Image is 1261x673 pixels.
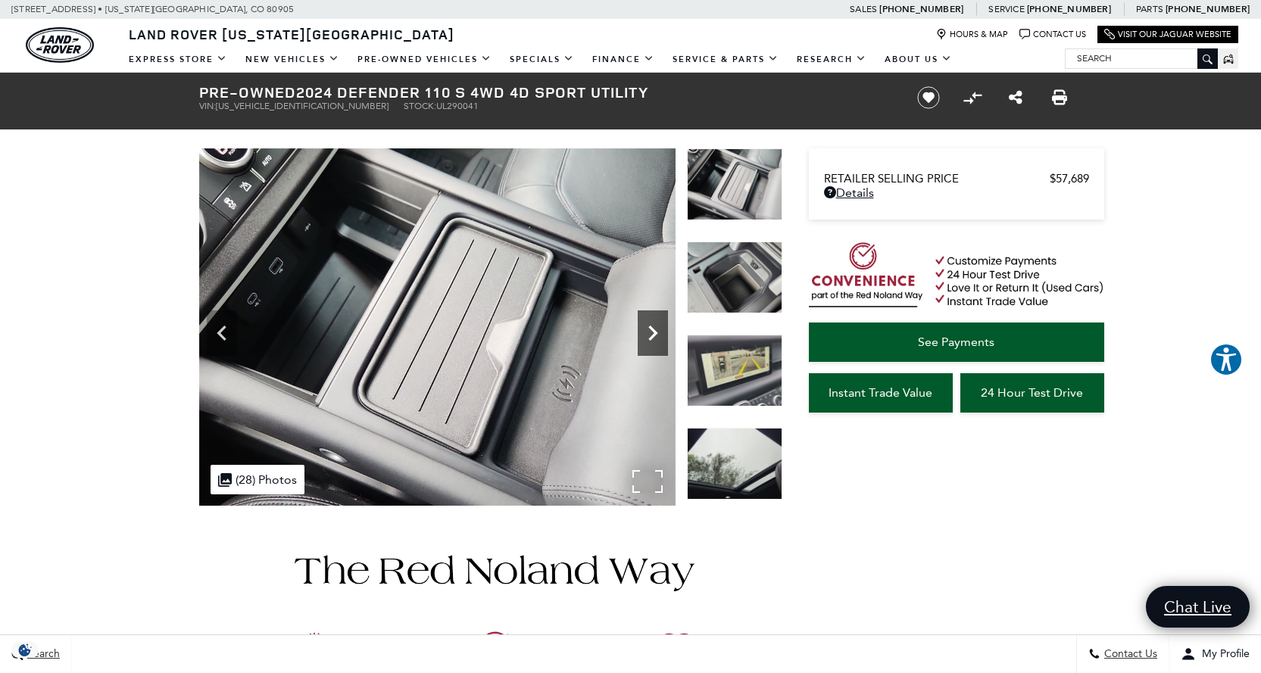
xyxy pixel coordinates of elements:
[11,4,294,14] a: [STREET_ADDRESS] • [US_STATE][GEOGRAPHIC_DATA], CO 80905
[404,101,436,111] span: Stock:
[960,373,1104,413] a: 24 Hour Test Drive
[120,46,961,73] nav: Main Navigation
[211,465,304,494] div: (28) Photos
[809,373,953,413] a: Instant Trade Value
[1196,648,1250,661] span: My Profile
[8,642,42,658] div: Privacy Settings
[1169,635,1261,673] button: Open user profile menu
[216,101,389,111] span: [US_VEHICLE_IDENTIFICATION_NUMBER]
[1209,343,1243,376] button: Explore your accessibility options
[824,185,1089,200] a: Details
[207,310,237,356] div: Previous
[809,322,1104,362] a: See Payments
[583,46,663,73] a: Finance
[1146,586,1250,628] a: Chat Live
[199,82,296,102] strong: Pre-Owned
[1209,343,1243,379] aside: Accessibility Help Desk
[638,310,668,356] div: Next
[879,3,963,15] a: [PHONE_NUMBER]
[348,46,501,73] a: Pre-Owned Vehicles
[988,4,1024,14] span: Service
[687,335,782,407] img: Used 2024 Fuji White Land Rover S image 20
[1066,49,1217,67] input: Search
[1156,597,1239,617] span: Chat Live
[918,335,994,349] span: See Payments
[1136,4,1163,14] span: Parts
[26,27,94,63] a: land-rover
[199,84,892,101] h1: 2024 Defender 110 S 4WD 4D Sport Utility
[829,385,932,400] span: Instant Trade Value
[824,172,1089,185] a: Retailer Selling Price $57,689
[1166,3,1250,15] a: [PHONE_NUMBER]
[876,46,961,73] a: About Us
[1100,648,1157,661] span: Contact Us
[687,148,782,220] img: Used 2024 Fuji White Land Rover S image 18
[26,27,94,63] img: Land Rover
[436,101,479,111] span: UL290041
[129,25,454,43] span: Land Rover [US_STATE][GEOGRAPHIC_DATA]
[120,46,236,73] a: EXPRESS STORE
[1009,89,1022,107] a: Share this Pre-Owned 2024 Defender 110 S 4WD 4D Sport Utility
[1027,3,1111,15] a: [PHONE_NUMBER]
[199,148,676,506] img: Used 2024 Fuji White Land Rover S image 18
[199,101,216,111] span: VIN:
[1104,29,1231,40] a: Visit Our Jaguar Website
[663,46,788,73] a: Service & Parts
[912,86,945,110] button: Save vehicle
[850,4,877,14] span: Sales
[1052,89,1067,107] a: Print this Pre-Owned 2024 Defender 110 S 4WD 4D Sport Utility
[501,46,583,73] a: Specials
[961,86,984,109] button: Compare Vehicle
[1019,29,1086,40] a: Contact Us
[687,428,782,500] img: Used 2024 Fuji White Land Rover S image 21
[687,241,782,313] img: Used 2024 Fuji White Land Rover S image 19
[981,385,1083,400] span: 24 Hour Test Drive
[120,25,464,43] a: Land Rover [US_STATE][GEOGRAPHIC_DATA]
[788,46,876,73] a: Research
[936,29,1008,40] a: Hours & Map
[824,172,1050,185] span: Retailer Selling Price
[236,46,348,73] a: New Vehicles
[1050,172,1089,185] span: $57,689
